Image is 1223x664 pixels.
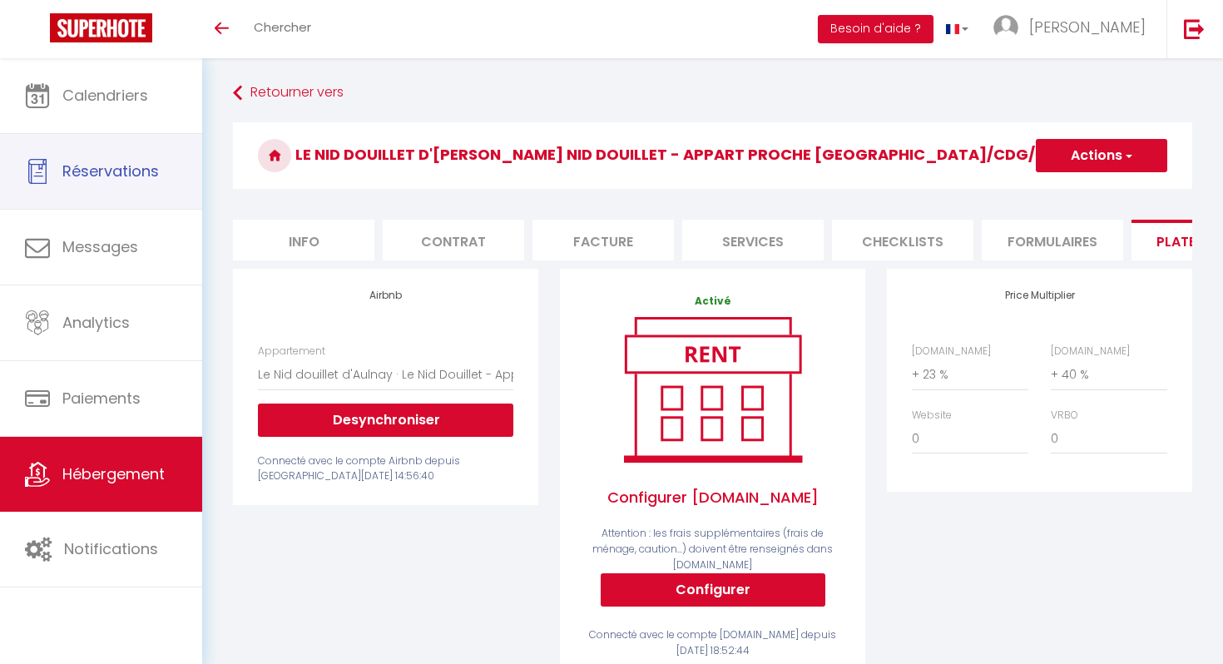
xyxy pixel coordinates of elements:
[532,220,674,260] li: Facture
[912,408,952,424] label: Website
[62,463,165,484] span: Hébergement
[62,161,159,181] span: Réservations
[254,18,311,36] span: Chercher
[1036,139,1167,172] button: Actions
[912,344,991,359] label: [DOMAIN_NAME]
[993,15,1018,40] img: ...
[258,344,325,359] label: Appartement
[912,290,1167,301] h4: Price Multiplier
[258,404,513,437] button: Desynchroniser
[233,220,374,260] li: Info
[1184,18,1205,39] img: logout
[62,85,148,106] span: Calendriers
[1029,17,1146,37] span: [PERSON_NAME]
[64,538,158,559] span: Notifications
[585,627,840,659] div: Connecté avec le compte [DOMAIN_NAME] depuis [DATE] 18:52:44
[982,220,1123,260] li: Formulaires
[1051,408,1078,424] label: VRBO
[585,469,840,526] span: Configurer [DOMAIN_NAME]
[258,453,513,485] div: Connecté avec le compte Airbnb depuis [GEOGRAPHIC_DATA][DATE] 14:56:40
[62,388,141,409] span: Paiements
[682,220,824,260] li: Services
[1051,344,1130,359] label: [DOMAIN_NAME]
[818,15,933,43] button: Besoin d'aide ?
[1153,594,1223,664] iframe: LiveChat chat widget
[233,122,1192,189] h3: Le Nid douillet d'[PERSON_NAME] Nid Douillet - Appart proche [GEOGRAPHIC_DATA]/CDG/Parking
[233,78,1192,108] a: Retourner vers
[592,526,833,572] span: Attention : les frais supplémentaires (frais de ménage, caution...) doivent être renseignés dans ...
[62,312,130,333] span: Analytics
[585,294,840,310] p: Activé
[832,220,973,260] li: Checklists
[607,310,819,469] img: rent.png
[50,13,152,42] img: Super Booking
[258,290,513,301] h4: Airbnb
[383,220,524,260] li: Contrat
[62,236,138,257] span: Messages
[601,573,825,607] button: Configurer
